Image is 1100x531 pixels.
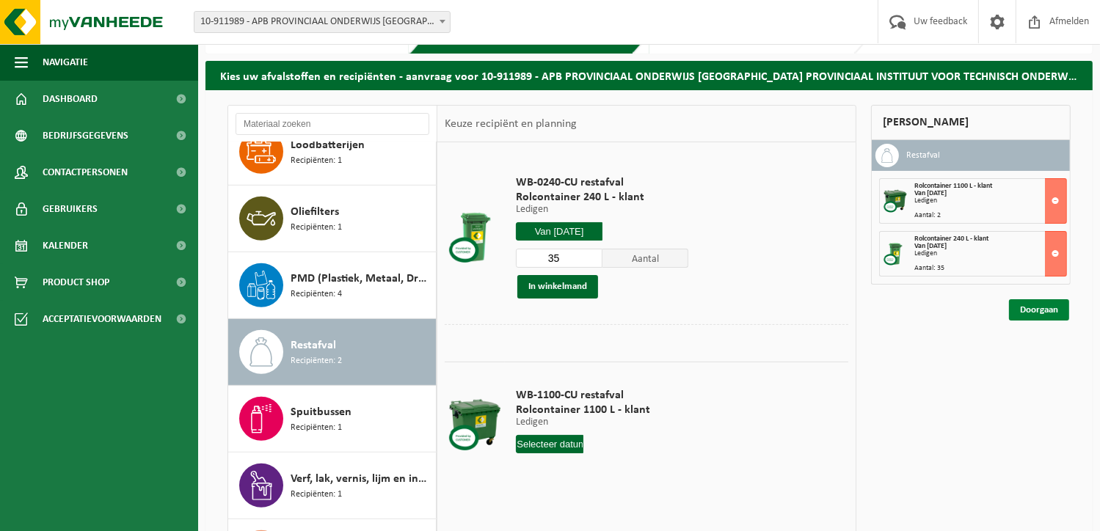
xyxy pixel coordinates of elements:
span: Rolcontainer 240 L - klant [516,190,688,205]
span: Recipiënten: 1 [291,421,342,435]
span: WB-1100-CU restafval [516,388,650,403]
a: Doorgaan [1009,299,1069,321]
div: Keuze recipiënt en planning [437,106,584,142]
span: Restafval [291,337,336,354]
input: Selecteer datum [516,435,583,453]
button: PMD (Plastiek, Metaal, Drankkartons) (bedrijven) Recipiënten: 4 [228,252,437,319]
span: 10-911989 - APB PROVINCIAAL ONDERWIJS ANTWERPEN PROVINCIAAL INSTITUUT VOOR TECHNISCH ONDERWI - ST... [194,11,451,33]
span: Rolcontainer 1100 L - klant [914,182,992,190]
h2: Kies uw afvalstoffen en recipiënten - aanvraag voor 10-911989 - APB PROVINCIAAL ONDERWIJS [GEOGRA... [205,61,1093,89]
div: Ledigen [914,197,1066,205]
span: Product Shop [43,264,109,301]
span: Recipiënten: 1 [291,154,342,168]
div: [PERSON_NAME] [871,105,1071,140]
span: Kalender [43,227,88,264]
span: Aantal [602,249,689,268]
button: Verf, lak, vernis, lijm en inkt, industrieel in kleinverpakking Recipiënten: 1 [228,453,437,519]
span: Contactpersonen [43,154,128,191]
span: Spuitbussen [291,403,352,421]
button: In winkelmand [517,275,598,299]
span: Verf, lak, vernis, lijm en inkt, industrieel in kleinverpakking [291,470,432,488]
span: Recipiënten: 1 [291,221,342,235]
h3: Restafval [906,144,940,167]
p: Ledigen [516,205,688,215]
span: Rolcontainer 240 L - klant [914,235,988,243]
span: PMD (Plastiek, Metaal, Drankkartons) (bedrijven) [291,270,432,288]
span: Recipiënten: 2 [291,354,342,368]
button: Restafval Recipiënten: 2 [228,319,437,386]
div: Aantal: 2 [914,212,1066,219]
span: Gebruikers [43,191,98,227]
span: Recipiënten: 4 [291,288,342,301]
input: Materiaal zoeken [236,113,429,135]
span: 10-911989 - APB PROVINCIAAL ONDERWIJS ANTWERPEN PROVINCIAAL INSTITUUT VOOR TECHNISCH ONDERWI - ST... [194,12,450,32]
span: Dashboard [43,81,98,117]
span: Navigatie [43,44,88,81]
span: Bedrijfsgegevens [43,117,128,154]
span: WB-0240-CU restafval [516,175,688,190]
div: Ledigen [914,250,1066,257]
span: Acceptatievoorwaarden [43,301,161,337]
button: Oliefilters Recipiënten: 1 [228,186,437,252]
span: Loodbatterijen [291,136,365,154]
span: Oliefilters [291,203,339,221]
strong: Van [DATE] [914,189,947,197]
span: Recipiënten: 1 [291,488,342,502]
button: Loodbatterijen Recipiënten: 1 [228,119,437,186]
input: Selecteer datum [516,222,602,241]
p: Ledigen [516,417,650,428]
div: Aantal: 35 [914,265,1066,272]
button: Spuitbussen Recipiënten: 1 [228,386,437,453]
strong: Van [DATE] [914,242,947,250]
span: Rolcontainer 1100 L - klant [516,403,650,417]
